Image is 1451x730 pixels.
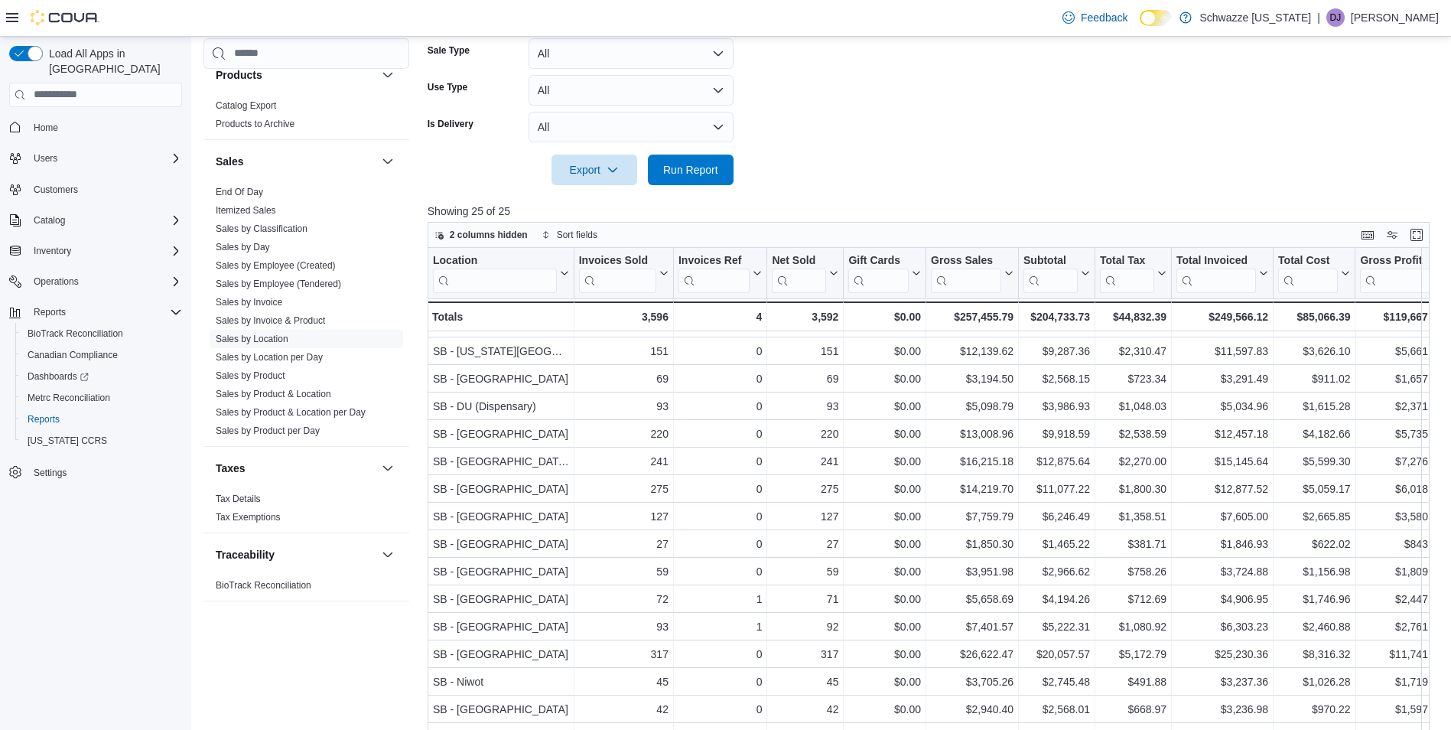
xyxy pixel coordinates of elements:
[3,210,188,231] button: Catalog
[216,389,331,399] a: Sales by Product & Location
[216,187,263,197] a: End Of Day
[931,562,1013,581] div: $3,951.98
[848,342,921,360] div: $0.00
[21,346,182,364] span: Canadian Compliance
[28,272,85,291] button: Operations
[848,308,921,326] div: $0.00
[21,432,113,450] a: [US_STATE] CCRS
[28,181,84,199] a: Customers
[28,462,182,481] span: Settings
[848,535,921,553] div: $0.00
[1278,425,1350,443] div: $4,182.66
[1176,308,1268,326] div: $249,566.12
[931,507,1013,526] div: $7,759.79
[848,253,909,268] div: Gift Cards
[578,314,668,333] div: 124
[772,397,838,416] div: 93
[21,346,124,364] a: Canadian Compliance
[1317,8,1320,27] p: |
[433,253,557,292] div: Location
[1176,425,1268,443] div: $12,457.18
[428,81,467,93] label: Use Type
[433,314,569,333] div: SB - [GEOGRAPHIC_DATA]
[1023,253,1078,292] div: Subtotal
[1023,253,1078,268] div: Subtotal
[1176,253,1256,292] div: Total Invoiced
[216,370,285,381] a: Sales by Product
[1100,342,1166,360] div: $2,310.47
[1100,253,1154,268] div: Total Tax
[1176,342,1268,360] div: $11,597.83
[648,155,734,185] button: Run Report
[1023,308,1090,326] div: $204,733.73
[216,425,320,436] a: Sales by Product per Day
[28,180,182,199] span: Customers
[931,308,1013,326] div: $257,455.79
[216,461,376,476] button: Taxes
[1351,8,1439,27] p: [PERSON_NAME]
[3,148,188,169] button: Users
[216,259,336,272] span: Sales by Employee (Created)
[34,122,58,134] span: Home
[216,99,276,112] span: Catalog Export
[216,425,320,437] span: Sales by Product per Day
[1278,535,1350,553] div: $622.02
[678,562,762,581] div: 0
[1023,507,1090,526] div: $6,246.49
[1278,397,1350,416] div: $1,615.28
[433,397,569,416] div: SB - DU (Dispensary)
[28,392,110,404] span: Metrc Reconciliation
[379,546,397,564] button: Traceability
[1023,480,1090,498] div: $11,077.22
[216,547,275,562] h3: Traceability
[21,432,182,450] span: Washington CCRS
[931,314,1013,333] div: $6,363.92
[848,562,921,581] div: $0.00
[1176,397,1268,416] div: $5,034.96
[216,370,285,382] span: Sales by Product
[1358,226,1377,244] button: Keyboard shortcuts
[931,253,1001,292] div: Gross Sales
[28,464,73,482] a: Settings
[1278,562,1350,581] div: $1,156.98
[203,490,409,533] div: Taxes
[3,116,188,139] button: Home
[216,67,262,83] h3: Products
[1176,253,1268,292] button: Total Invoiced
[1176,535,1268,553] div: $1,846.93
[1100,397,1166,416] div: $1,048.03
[1023,562,1090,581] div: $2,966.62
[1360,342,1443,360] div: $5,661.26
[21,410,66,429] a: Reports
[931,342,1013,360] div: $12,139.62
[931,452,1013,471] div: $16,215.18
[433,253,557,268] div: Location
[1100,480,1166,498] div: $1,800.30
[1360,314,1443,333] div: $3,062.74
[772,314,838,333] div: 124
[379,152,397,171] button: Sales
[216,154,244,169] h3: Sales
[1360,535,1443,553] div: $843.20
[1100,452,1166,471] div: $2,270.00
[848,253,921,292] button: Gift Cards
[216,511,281,523] span: Tax Exemptions
[216,223,307,235] span: Sales by Classification
[31,10,99,25] img: Cova
[34,245,71,257] span: Inventory
[678,452,762,471] div: 0
[678,253,750,292] div: Invoices Ref
[1199,8,1311,27] p: Schwazze [US_STATE]
[216,547,376,562] button: Traceability
[529,38,734,69] button: All
[21,389,116,407] a: Metrc Reconciliation
[379,66,397,84] button: Products
[578,535,668,553] div: 27
[216,315,325,326] a: Sales by Invoice & Product
[848,452,921,471] div: $0.00
[678,253,750,268] div: Invoices Ref
[433,452,569,471] div: SB - [GEOGRAPHIC_DATA][PERSON_NAME]
[216,242,270,253] a: Sales by Day
[931,397,1013,416] div: $5,098.79
[578,562,668,581] div: 59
